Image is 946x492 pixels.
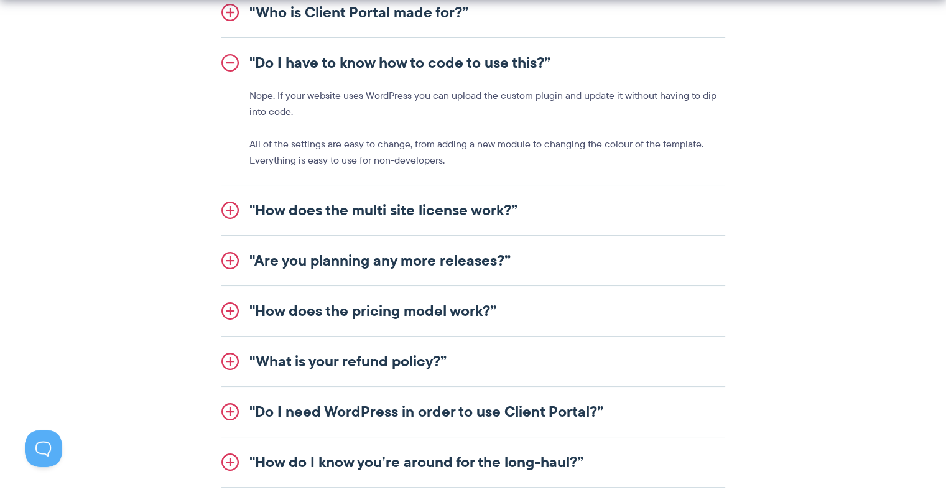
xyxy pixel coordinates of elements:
a: "Do I need WordPress in order to use Client Portal?” [221,387,725,437]
a: "Are you planning any more releases?” [221,236,725,285]
p: Nope. If your website uses WordPress you can upload the custom plugin and update it without havin... [249,88,725,120]
a: "How do I know you’re around for the long-haul?” [221,437,725,487]
p: All of the settings are easy to change, from adding a new module to changing the colour of the te... [249,136,725,169]
a: "Do I have to know how to code to use this?” [221,38,725,88]
a: "How does the multi site license work?” [221,185,725,235]
iframe: Toggle Customer Support [25,430,62,467]
a: "What is your refund policy?” [221,337,725,386]
a: "How does the pricing model work?” [221,286,725,336]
